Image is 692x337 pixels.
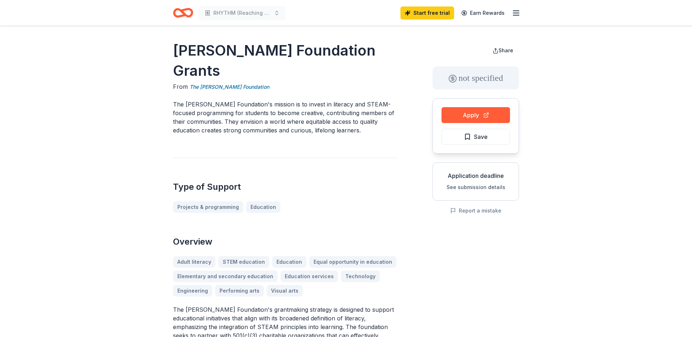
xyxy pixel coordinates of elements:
h2: Overview [173,236,398,248]
button: Share [487,43,519,58]
button: RHYTHM (Reaching Youth Through Music) [199,6,285,20]
span: RHYTHM (Reaching Youth Through Music) [213,9,271,17]
span: Save [474,132,488,141]
button: Save [442,129,510,145]
button: See submission details [447,183,505,192]
a: Projects & programming [173,201,243,213]
div: Application deadline [439,171,513,180]
span: Share [498,47,513,53]
a: Home [173,4,193,21]
h1: [PERSON_NAME] Foundation Grants [173,40,398,81]
a: Education [246,201,280,213]
h2: Type of Support [173,181,398,193]
div: From [173,82,398,91]
div: not specified [432,66,519,89]
a: Start free trial [400,6,454,19]
p: The [PERSON_NAME] Foundation's mission is to invest in literacy and STEAM-focused programming for... [173,100,398,135]
a: The [PERSON_NAME] Foundation [190,83,269,91]
button: Apply [442,107,510,123]
a: Earn Rewards [457,6,509,19]
button: Report a mistake [450,206,501,215]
